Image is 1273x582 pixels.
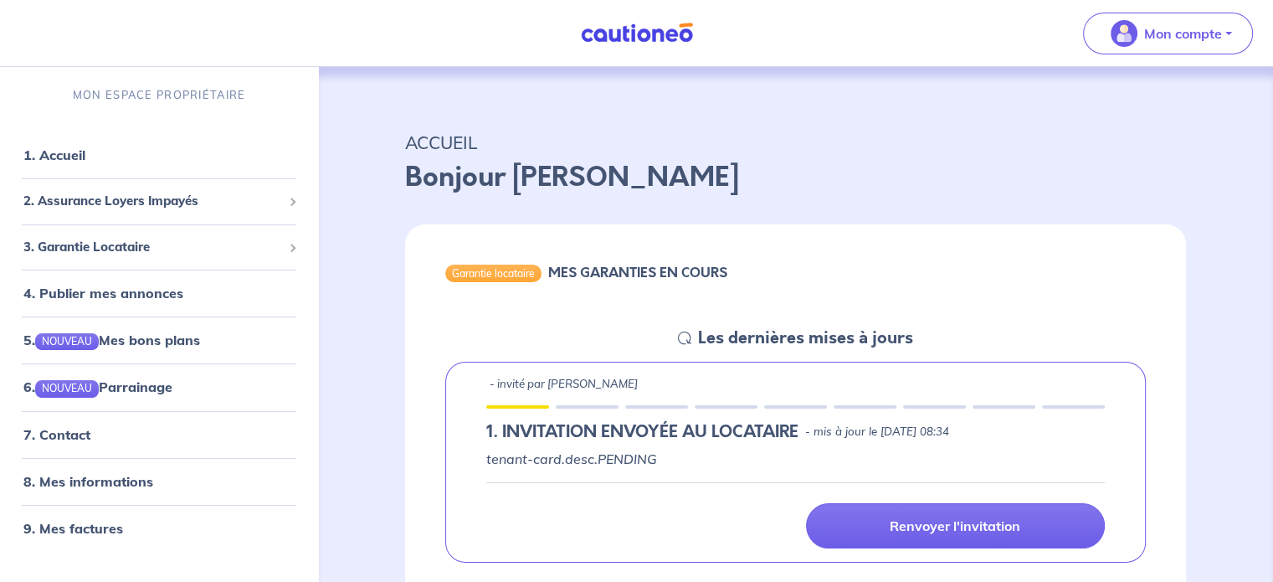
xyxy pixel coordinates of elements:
div: 8. Mes informations [7,465,311,498]
p: - invité par [PERSON_NAME] [490,376,638,393]
a: 4. Publier mes annonces [23,285,183,301]
h6: MES GARANTIES EN COURS [548,265,727,281]
p: Mon compte [1144,23,1222,44]
div: 2. Assurance Loyers Impayés [7,185,311,218]
div: 6.NOUVEAUParrainage [7,370,311,404]
p: MON ESPACE PROPRIÉTAIRE [73,87,245,103]
p: - mis à jour le [DATE] 08:34 [805,424,949,440]
div: Garantie locataire [445,265,542,281]
button: illu_account_valid_menu.svgMon compte [1083,13,1253,54]
img: Cautioneo [574,23,700,44]
p: Bonjour [PERSON_NAME] [405,157,1186,198]
div: 7. Contact [7,418,311,451]
div: 5.NOUVEAUMes bons plans [7,323,311,357]
div: 1. Accueil [7,138,311,172]
a: 7. Contact [23,426,90,443]
a: 9. Mes factures [23,520,123,537]
p: ACCUEIL [405,127,1186,157]
a: 6.NOUVEAUParrainage [23,379,172,395]
div: 4. Publier mes annonces [7,276,311,310]
span: 3. Garantie Locataire [23,238,282,257]
a: 1. Accueil [23,147,85,163]
a: Renvoyer l'invitation [806,503,1105,549]
p: Renvoyer l'invitation [890,518,1020,534]
div: 3. Garantie Locataire [7,231,311,264]
p: tenant-card.desc.PENDING [486,449,1105,469]
h5: 1.︎ INVITATION ENVOYÉE AU LOCATAIRE [486,422,798,442]
a: 8. Mes informations [23,473,153,490]
h5: Les dernières mises à jours [698,328,913,348]
img: illu_account_valid_menu.svg [1111,20,1137,47]
div: state: PENDING, Context: IN-LANDLORD [486,422,1105,442]
span: 2. Assurance Loyers Impayés [23,192,282,211]
div: 9. Mes factures [7,512,311,545]
a: 5.NOUVEAUMes bons plans [23,332,200,348]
